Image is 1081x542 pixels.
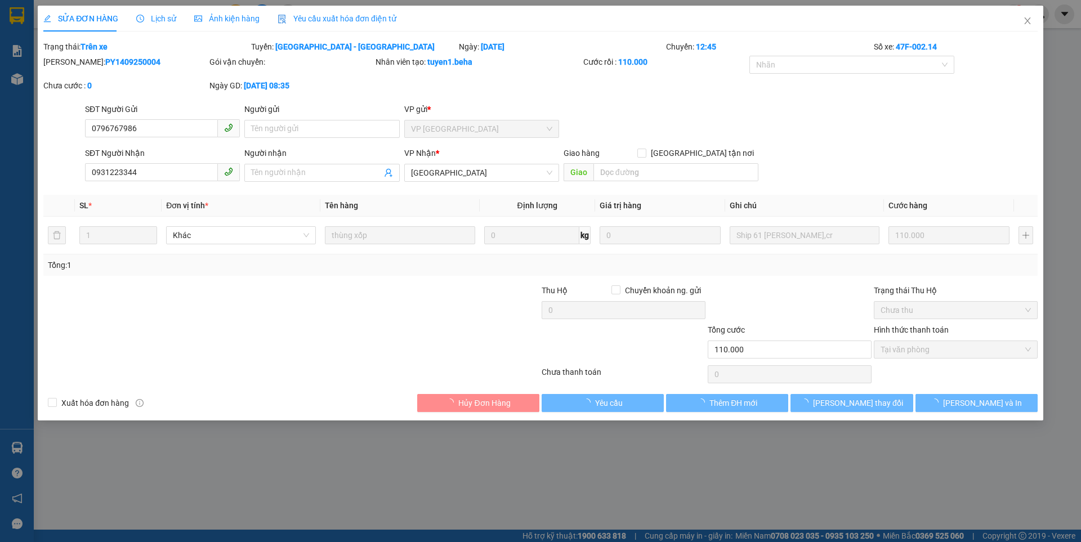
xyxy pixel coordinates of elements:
span: Giá trị hàng [600,201,641,210]
b: 12:45 [696,42,716,51]
button: [PERSON_NAME] và In [915,394,1038,412]
span: Tổng cước [708,325,745,334]
div: Trạng thái Thu Hộ [874,284,1038,297]
input: VD: Bàn, Ghế [325,226,475,244]
span: VP Nhận [404,149,436,158]
div: Gói vận chuyển: [209,56,373,68]
div: Chưa thanh toán [540,366,707,386]
span: info-circle [136,399,144,407]
span: Yêu cầu [595,397,623,409]
div: Ngày: [458,41,665,53]
span: [GEOGRAPHIC_DATA] tận nơi [646,147,758,159]
button: delete [48,226,66,244]
span: edit [43,15,51,23]
div: Chuyến: [665,41,873,53]
span: loading [801,398,813,406]
div: Người nhận [244,147,399,159]
div: Ngày GD: [209,79,373,92]
div: Trạng thái: [42,41,250,53]
div: Số xe: [873,41,1039,53]
span: [PERSON_NAME] và In [943,397,1022,409]
span: Tại văn phòng [881,341,1031,358]
span: Thời gian : - Nhân viên nhận hàng : [7,19,351,30]
span: phone [224,167,233,176]
b: 110.000 [618,57,647,66]
b: [DATE] 08:35 [244,81,289,90]
b: 47F-002.14 [896,42,937,51]
span: Ảnh kiện hàng [194,14,260,23]
span: Thêm ĐH mới [709,397,757,409]
b: [GEOGRAPHIC_DATA] - [GEOGRAPHIC_DATA] [275,42,435,51]
button: Hủy Đơn Hàng [417,394,539,412]
span: Cước hàng [888,201,927,210]
span: SL [79,201,88,210]
div: Chưa cước : [43,79,207,92]
span: Xuất hóa đơn hàng [57,397,133,409]
span: Khác [173,227,309,244]
span: loading [697,398,709,406]
span: Tên hàng [325,201,358,210]
div: VP gửi [404,103,559,115]
span: clock-circle [136,15,144,23]
span: close [1023,16,1032,25]
b: tuyen1.beha [427,57,472,66]
span: 18:10:16 [DATE] [63,19,143,30]
b: Trên xe [81,42,108,51]
input: Ghi Chú [730,226,879,244]
button: Close [1012,6,1043,37]
b: [DATE] [481,42,504,51]
span: Đơn vị tính [166,201,208,210]
div: SĐT Người Nhận [85,147,240,159]
span: loading [583,398,595,406]
div: Tổng: 1 [48,259,417,271]
span: Chuyển khoản ng. gửi [620,284,705,297]
img: icon [278,15,287,24]
div: SĐT Người Gửi [85,103,240,115]
input: 0 [888,226,1009,244]
div: Người gửi [244,103,399,115]
b: PY1409250004 [105,57,160,66]
div: Tuyến: [250,41,458,53]
span: Giao hàng [564,149,600,158]
input: 0 [600,226,721,244]
span: Giao [564,163,593,181]
span: user-add [384,168,393,177]
span: Lịch sử [136,14,176,23]
span: Yêu cầu xuất hóa đơn điện tử [278,14,396,23]
span: phone [224,123,233,132]
span: Định lượng [517,201,557,210]
span: loading [931,398,943,406]
span: [PERSON_NAME] thay đổi [813,397,903,409]
span: Chưa thu [881,302,1031,319]
span: Thu Hộ [542,286,568,295]
span: kg [579,226,591,244]
input: Dọc đường [593,163,758,181]
span: VP PHÚ YÊN [411,120,552,137]
div: Nhân viên tạo: [376,56,581,68]
span: Hủy Đơn Hàng [458,397,510,409]
th: Ghi chú [725,195,884,217]
button: Yêu cầu [542,394,664,412]
span: ĐẮK LẮK [411,164,552,181]
button: Thêm ĐH mới [666,394,788,412]
span: picture [194,15,202,23]
span: loading [446,398,458,406]
div: Cước rồi : [583,56,747,68]
b: 0 [87,81,92,90]
button: plus [1019,226,1033,244]
span: SỬA ĐƠN HÀNG [43,14,118,23]
div: [PERSON_NAME]: [43,56,207,68]
button: [PERSON_NAME] thay đổi [790,394,913,412]
label: Hình thức thanh toán [874,325,949,334]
